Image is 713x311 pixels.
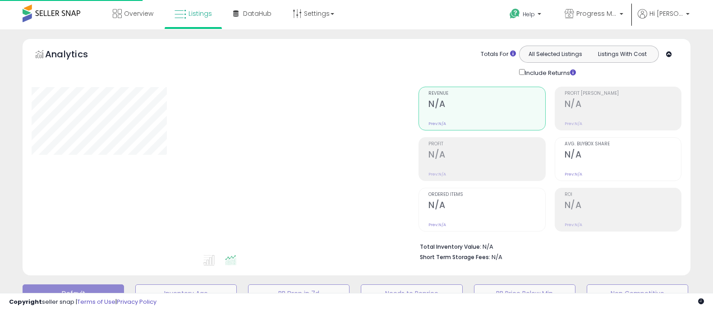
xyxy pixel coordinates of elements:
span: Listings [189,9,212,18]
h2: N/A [428,99,545,111]
button: BB Drop in 7d [248,284,350,302]
a: Help [502,1,550,29]
div: seller snap | | [9,298,156,306]
h2: N/A [565,149,681,162]
button: Inventory Age [135,284,237,302]
span: Overview [124,9,153,18]
small: Prev: N/A [565,121,582,126]
i: Get Help [509,8,520,19]
span: ROI [565,192,681,197]
span: Avg. Buybox Share [565,142,681,147]
button: All Selected Listings [522,48,589,60]
button: Default [23,284,124,302]
span: Help [523,10,535,18]
small: Prev: N/A [428,222,446,227]
button: Non Competitive [587,284,688,302]
h2: N/A [428,149,545,162]
span: Progress Matters [576,9,617,18]
span: Ordered Items [428,192,545,197]
a: Terms of Use [77,297,115,306]
li: N/A [420,241,675,251]
span: DataHub [243,9,271,18]
span: Profit [PERSON_NAME] [565,91,681,96]
b: Short Term Storage Fees: [420,253,490,261]
h2: N/A [565,200,681,212]
button: Listings With Cost [589,48,656,60]
button: Needs to Reprice [361,284,462,302]
span: N/A [492,253,502,261]
span: Profit [428,142,545,147]
span: Hi [PERSON_NAME] [649,9,683,18]
h2: N/A [565,99,681,111]
strong: Copyright [9,297,42,306]
button: BB Price Below Min [474,284,575,302]
b: Total Inventory Value: [420,243,481,251]
h2: N/A [428,200,545,212]
h5: Analytics [45,48,106,63]
a: Privacy Policy [117,297,156,306]
div: Totals For [481,50,516,59]
a: Hi [PERSON_NAME] [638,9,690,29]
span: Revenue [428,91,545,96]
small: Prev: N/A [565,222,582,227]
small: Prev: N/A [428,172,446,177]
small: Prev: N/A [565,172,582,177]
div: Include Returns [512,67,587,78]
small: Prev: N/A [428,121,446,126]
